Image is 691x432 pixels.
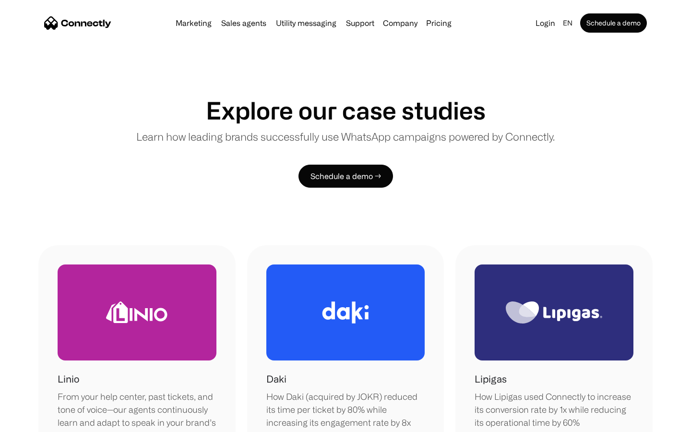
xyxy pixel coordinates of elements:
[342,19,378,27] a: Support
[10,414,58,429] aside: Language selected: English
[475,372,507,386] h1: Lipigas
[272,19,340,27] a: Utility messaging
[136,129,555,144] p: Learn how leading brands successfully use WhatsApp campaigns powered by Connectly.
[298,165,393,188] a: Schedule a demo →
[172,19,215,27] a: Marketing
[422,19,455,27] a: Pricing
[580,13,647,33] a: Schedule a demo
[206,96,486,125] h1: Explore our case studies
[106,301,167,323] img: Linio Logo
[19,415,58,429] ul: Language list
[383,16,417,30] div: Company
[266,372,286,386] h1: Daki
[475,390,633,429] div: How Lipigas used Connectly to increase its conversion rate by 1x while reducing its operational t...
[58,372,79,386] h1: Linio
[217,19,270,27] a: Sales agents
[563,16,572,30] div: en
[532,16,559,30] a: Login
[322,301,369,324] img: Daki Logo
